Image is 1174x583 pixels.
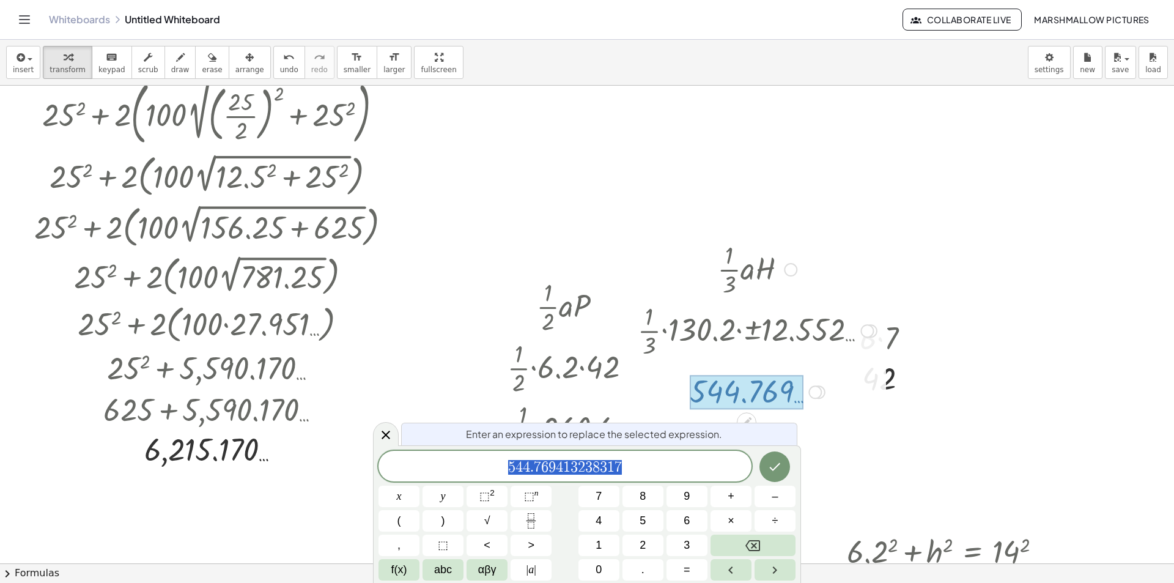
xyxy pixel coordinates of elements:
[423,535,463,556] button: Placeholder
[164,46,196,79] button: draw
[1112,65,1129,74] span: save
[421,65,456,74] span: fullscreen
[508,460,515,475] span: 5
[711,510,751,532] button: Times
[622,535,663,556] button: 2
[1034,14,1150,25] span: Marshmallow Pictures
[640,513,646,529] span: 5
[351,50,363,65] i: format_size
[541,460,548,475] span: 6
[273,46,305,79] button: undoundo
[578,559,619,581] button: 0
[479,490,490,502] span: ⬚
[235,65,264,74] span: arrange
[556,460,563,475] span: 4
[622,510,663,532] button: 5
[563,460,570,475] span: 1
[578,486,619,507] button: 7
[397,513,401,529] span: (
[511,535,552,556] button: Greater than
[490,488,495,497] sup: 2
[600,460,607,475] span: 3
[484,537,490,554] span: <
[1024,9,1159,31] button: Marshmallow Pictures
[755,510,796,532] button: Divide
[728,513,734,529] span: ×
[596,537,602,554] span: 1
[666,510,707,532] button: 6
[378,535,419,556] button: ,
[641,562,644,578] span: .
[772,488,778,505] span: –
[1105,46,1136,79] button: save
[1028,46,1071,79] button: settings
[337,46,377,79] button: format_sizesmaller
[684,562,690,578] span: =
[1073,46,1102,79] button: new
[466,427,722,442] span: Enter an expression to replace the selected expression.
[283,50,295,65] i: undo
[523,460,530,475] span: 4
[378,486,419,507] button: x
[666,535,707,556] button: 3
[229,46,271,79] button: arrange
[622,559,663,581] button: .
[666,559,707,581] button: Equals
[755,559,796,581] button: Right arrow
[423,486,463,507] button: y
[280,65,298,74] span: undo
[578,535,619,556] button: 1
[6,46,40,79] button: insert
[534,488,539,497] sup: n
[528,537,534,554] span: >
[43,46,92,79] button: transform
[1035,65,1064,74] span: settings
[388,50,400,65] i: format_size
[913,14,1011,25] span: Collaborate Live
[711,486,751,507] button: Plus
[467,535,508,556] button: Less than
[98,65,125,74] span: keypad
[383,65,405,74] span: larger
[423,559,463,581] button: Alphabet
[578,510,619,532] button: 4
[305,46,334,79] button: redoredo
[171,65,190,74] span: draw
[593,460,600,475] span: 8
[515,460,523,475] span: 4
[484,513,490,529] span: √
[311,65,328,74] span: redo
[434,562,452,578] span: abc
[684,513,690,529] span: 6
[737,412,756,432] div: Edit math
[397,488,402,505] span: x
[596,513,602,529] span: 4
[314,50,325,65] i: redo
[438,537,448,554] span: ⬚
[585,460,593,475] span: 3
[548,460,556,475] span: 9
[666,486,707,507] button: 9
[15,10,34,29] button: Toggle navigation
[50,65,86,74] span: transform
[1080,65,1095,74] span: new
[903,9,1021,31] button: Collaborate Live
[711,559,751,581] button: Left arrow
[526,562,536,578] span: a
[511,559,552,581] button: Absolute value
[138,65,158,74] span: scrub
[640,488,646,505] span: 8
[467,559,508,581] button: Greek alphabet
[728,488,734,505] span: +
[772,513,778,529] span: ÷
[467,510,508,532] button: Square root
[578,460,585,475] span: 2
[596,488,602,505] span: 7
[530,460,534,475] span: .
[711,535,796,556] button: Backspace
[596,562,602,578] span: 0
[202,65,222,74] span: erase
[640,537,646,554] span: 2
[1139,46,1168,79] button: load
[378,559,419,581] button: Functions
